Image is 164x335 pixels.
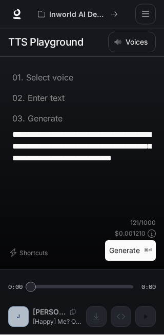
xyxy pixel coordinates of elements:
p: Generate [25,115,63,123]
p: 0 1 . [12,74,24,82]
p: 0 3 . [12,115,25,123]
button: Generate⌘⏎ [105,241,156,262]
button: Shortcuts [8,245,52,261]
button: Voices [108,32,156,53]
button: All workspaces [33,4,122,25]
p: Inworld AI Demos [49,10,107,19]
h1: TTS Playground [8,32,83,53]
p: Enter text [25,94,65,102]
p: Select voice [24,74,73,82]
p: 0 2 . [12,94,25,102]
button: open drawer [135,4,156,25]
p: ⌘⏎ [144,248,152,254]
